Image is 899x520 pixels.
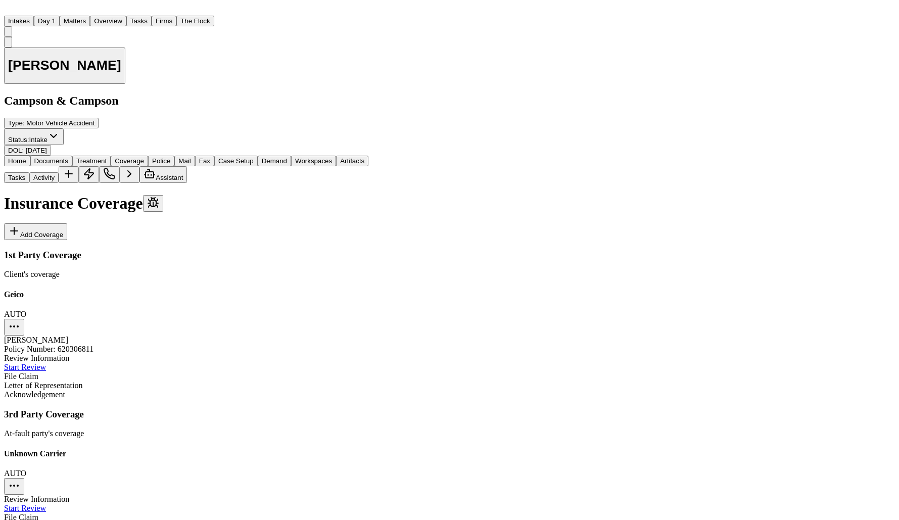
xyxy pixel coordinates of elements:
button: Debug coverage mentions [143,195,163,212]
span: Demand [262,157,287,165]
button: Make a Call [99,166,119,183]
span: Case Setup [218,157,254,165]
p: Client's coverage [4,270,394,279]
span: Treatment [76,157,107,165]
button: Tasks [126,16,152,26]
a: Start Review [4,504,46,512]
button: Add Task [59,166,79,183]
span: Workspaces [295,157,332,165]
span: Type : [8,119,25,127]
button: Firms [152,16,176,26]
h3: 3rd Party Coverage [4,409,394,420]
div: [PERSON_NAME]Policy Number: 620306811 [4,336,394,354]
button: Create Immediate Task [79,166,99,183]
button: Open actions [4,319,24,336]
span: File Claim [4,372,38,381]
h1: Insurance Coverage [4,194,394,213]
div: Steps [4,354,394,399]
img: Finch Logo [4,4,16,14]
h2: Campson & Campson [4,94,394,108]
span: Review Information [4,495,69,503]
a: Matters [60,16,90,25]
a: Home [4,7,16,15]
button: Edit DOL: 2025-08-12 [4,145,51,156]
span: Review Information [4,354,69,362]
span: Documents [34,157,68,165]
a: Start Review [4,363,46,371]
button: Day 1 [34,16,60,26]
span: Policy Number : [4,345,56,353]
h1: [PERSON_NAME] [8,58,121,73]
button: Matters [60,16,90,26]
button: Assistant [139,166,187,183]
div: GeicoAUTO [4,290,394,319]
span: Police [152,157,170,165]
a: Tasks [126,16,152,25]
button: Open actions [4,478,24,495]
span: DOL : [8,147,24,154]
a: Overview [90,16,126,25]
span: Intake [29,136,48,144]
span: Letter of Representation [4,381,83,390]
a: Intakes [4,16,34,25]
span: AUTO [4,469,26,478]
div: Unknown CarrierAUTO [4,449,394,478]
div: [PERSON_NAME] [4,336,394,345]
button: Change status from Intake [4,128,64,145]
span: Coverage [115,157,144,165]
span: Acknowledgement [4,390,65,399]
button: Intakes [4,16,34,26]
a: Day 1 [34,16,60,25]
button: The Flock [176,16,214,26]
button: Tasks [4,172,29,183]
h3: 1st Party Coverage [4,250,394,261]
button: Edit Type: Motor Vehicle Accident [4,118,99,128]
span: Assistant [156,174,183,181]
span: Home [8,157,26,165]
span: Mail [178,157,191,165]
button: Edit matter name [4,48,125,84]
span: AUTO [4,310,26,318]
button: Copy Matter ID [4,37,12,48]
button: Activity [29,172,59,183]
div: Claims filing progress [4,354,394,399]
span: Motor Vehicle Accident [26,119,94,127]
span: 620306811 [58,345,93,353]
span: [DATE] [26,147,47,154]
a: The Flock [176,16,214,25]
p: At-fault party's coverage [4,429,394,438]
a: Firms [152,16,176,25]
button: Add Coverage [4,223,67,240]
h4: Unknown Carrier [4,449,394,458]
span: Artifacts [340,157,364,165]
span: Fax [199,157,210,165]
button: Overview [90,16,126,26]
h4: Geico [4,290,394,299]
span: Status: [8,136,29,144]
